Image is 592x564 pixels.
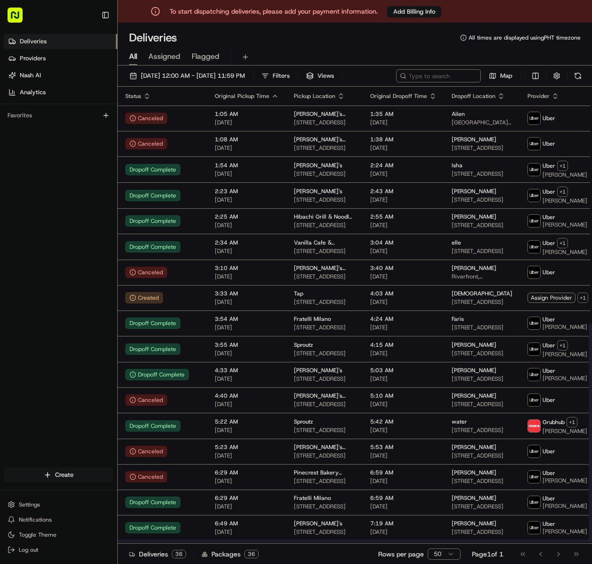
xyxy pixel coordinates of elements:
span: 1:54 AM [215,162,279,169]
span: Status [125,92,141,100]
button: +1 [557,340,568,351]
button: [DATE] 12:00 AM - [DATE] 11:59 PM [125,69,249,82]
div: 36 [172,550,186,558]
span: [DEMOGRAPHIC_DATA] [452,290,512,297]
button: Refresh [571,69,584,82]
span: Faris [452,315,464,323]
span: Uber [543,396,555,404]
span: 5:10 AM [370,392,437,400]
img: uber-new-logo.jpeg [528,496,540,508]
button: Created [125,292,163,303]
span: 5:53 AM [370,443,437,451]
a: Add Billing Info [387,6,441,17]
span: [PERSON_NAME]'s [294,520,342,527]
span: 3:54 AM [215,315,279,323]
button: Settings [4,498,114,511]
img: uber-new-logo.jpeg [528,343,540,355]
span: [PERSON_NAME] [452,213,496,221]
span: [DATE] [215,350,279,357]
span: Settings [19,501,40,508]
span: [STREET_ADDRESS] [452,144,512,152]
img: uber-new-logo.jpeg [528,445,540,458]
span: [STREET_ADDRESS] [294,401,355,408]
img: uber-new-logo.jpeg [528,138,540,150]
span: [STREET_ADDRESS] [294,247,355,255]
span: [DATE] [215,247,279,255]
button: Canceled [125,138,167,149]
span: [STREET_ADDRESS] [452,350,512,357]
span: [STREET_ADDRESS] [294,221,355,229]
span: [PERSON_NAME] [452,136,496,143]
span: Uber [543,269,555,276]
span: 4:33 AM [215,367,279,374]
span: 3:40 AM [370,264,437,272]
span: 6:59 AM [370,469,437,476]
span: 4:15 AM [370,341,437,349]
span: [DATE] [215,477,279,485]
button: Canceled [125,446,167,457]
span: [PERSON_NAME] [543,351,587,358]
img: uber-new-logo.jpeg [528,394,540,406]
span: Sproutz [294,341,313,349]
span: [DATE] [370,298,437,306]
span: Uber [543,367,555,375]
span: [DATE] [370,170,437,178]
span: [STREET_ADDRESS] [294,452,355,459]
span: Sproutz [294,418,313,425]
span: [PERSON_NAME] [452,469,496,476]
span: Ailen [452,110,465,118]
span: All times are displayed using PHT timezone [469,34,581,41]
span: [PERSON_NAME]'s Pizzeria [294,264,355,272]
img: uber-new-logo.jpeg [528,215,540,227]
span: 2:34 AM [215,239,279,246]
span: [DATE] [370,452,437,459]
span: Uber [543,316,555,323]
span: Tap [294,290,303,297]
span: [PERSON_NAME]'s Pizzeria [294,136,355,143]
span: Uber [543,520,555,528]
span: [DATE] [215,375,279,383]
span: [DATE] [370,119,437,126]
span: [PERSON_NAME] [543,375,587,382]
span: 4:03 AM [370,290,437,297]
div: Dropoff Complete [125,369,189,380]
span: Uber [543,239,555,247]
div: Canceled [125,267,167,278]
button: Canceled [125,394,167,406]
span: Analytics [20,88,46,97]
span: [DATE] [370,324,437,331]
span: [DATE] [215,273,279,280]
span: [PERSON_NAME]'s Pizzeria [294,443,355,451]
span: Original Pickup Time [215,92,269,100]
span: Riverfront, [STREET_ADDRESS] [452,273,512,280]
button: Toggle Theme [4,528,114,541]
span: [DATE] [215,196,279,204]
span: [DATE] [370,247,437,255]
span: Grubhub [543,418,565,426]
span: Uber [543,213,555,221]
span: [PERSON_NAME] [543,427,587,435]
span: 2:43 AM [370,188,437,195]
span: [STREET_ADDRESS] [452,221,512,229]
span: Vanilla Cafe & Breakfast/Desserts [294,239,355,246]
span: 4:40 AM [215,392,279,400]
div: Favorites [4,108,114,123]
span: Assign Provider [527,293,576,303]
span: 1:05 AM [215,110,279,118]
span: [PERSON_NAME] [543,197,587,204]
span: [STREET_ADDRESS] [294,477,355,485]
span: 2:23 AM [215,188,279,195]
span: [DATE] [215,452,279,459]
span: [PERSON_NAME] [543,323,587,331]
span: 2:55 AM [370,213,437,221]
span: [STREET_ADDRESS] [452,503,512,510]
span: [DATE] [370,528,437,536]
span: [STREET_ADDRESS] [452,298,512,306]
img: 5e692f75ce7d37001a5d71f1 [528,420,540,432]
span: Log out [19,546,38,554]
span: Uber [543,448,555,455]
img: uber-new-logo.jpeg [528,368,540,381]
